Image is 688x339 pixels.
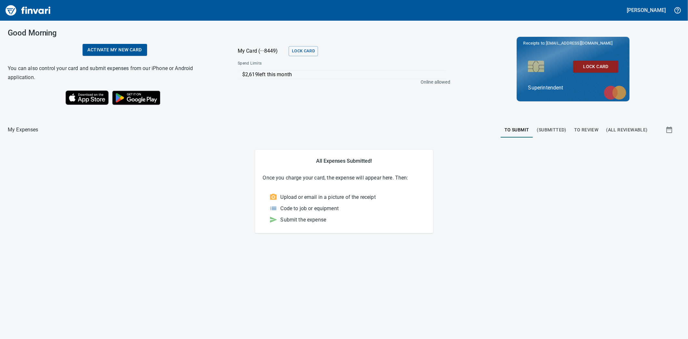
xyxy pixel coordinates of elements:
p: Online allowed [233,79,450,85]
h5: All Expenses Submitted! [263,158,425,164]
span: [EMAIL_ADDRESS][DOMAIN_NAME] [545,40,613,46]
h5: [PERSON_NAME] [627,7,666,14]
h3: Good Morning [8,28,222,37]
img: mastercard.svg [601,82,630,103]
button: [PERSON_NAME] [625,5,667,15]
p: Submit the expense [281,216,326,224]
span: Activate my new card [88,46,142,54]
h6: You can also control your card and submit expenses from our iPhone or Android application. [8,64,222,82]
p: $2,619 left this month [242,71,446,78]
img: Finvari [4,3,52,18]
p: Upload or email in a picture of the receipt [281,193,376,201]
a: Activate my new card [83,44,147,56]
span: (All Reviewable) [606,126,648,134]
span: Lock Card [578,63,613,71]
span: Lock Card [292,47,315,55]
button: Lock Card [289,46,318,56]
img: Download on the App Store [65,90,109,105]
span: (Submitted) [537,126,566,134]
p: My Expenses [8,126,38,134]
p: Once you charge your card, the expense will appear here. Then: [263,174,425,182]
nav: breadcrumb [8,126,38,134]
button: Lock Card [573,61,618,73]
span: Spend Limits [238,60,355,67]
p: Superintendent [528,84,618,92]
p: Code to job or equipment [281,205,339,212]
button: Show transactions within a particular date range [660,122,680,138]
img: Get it on Google Play [109,87,164,108]
span: To Submit [504,126,529,134]
p: Receipts to: [523,40,623,46]
span: To Review [574,126,599,134]
p: My Card (···8449) [238,47,286,55]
